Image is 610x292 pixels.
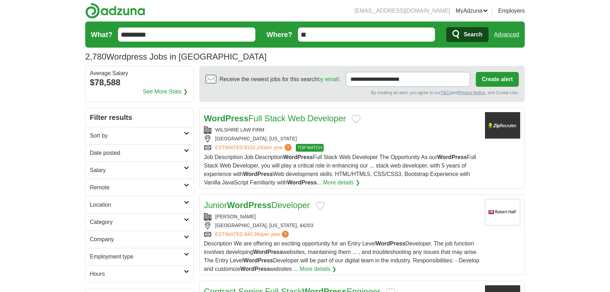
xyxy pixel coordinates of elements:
[285,144,292,151] span: ?
[204,154,476,185] span: Job Description Job Description Full Stack Web Developer The Opportunity As our Full Stack Web De...
[86,179,193,196] a: Remote
[215,214,256,219] a: [PERSON_NAME]
[323,178,360,187] a: More details ❯
[316,202,325,210] button: Add to favorite jobs
[498,7,525,15] a: Employers
[494,28,519,42] a: Advanced
[204,241,479,272] span: Description We are offering an exciting opportunity for an Entry Level Developer. The job functio...
[456,7,488,15] a: MyAdzuna
[86,162,193,179] a: Salary
[287,180,317,185] strong: WordPress
[90,183,184,192] h2: Remote
[90,132,184,140] h2: Sort by
[318,76,339,82] a: by email
[204,114,248,123] strong: WordPress
[86,144,193,162] a: Date posted
[485,112,520,139] img: Company logo
[283,154,313,160] strong: WordPress
[204,114,346,123] a: WordPressFull Stack Web Developer
[204,135,479,142] div: [GEOGRAPHIC_DATA], [US_STATE]
[90,270,184,278] h2: Hours
[296,144,324,152] span: TOP MATCH
[351,115,361,123] button: Add to favorite jobs
[86,196,193,213] a: Location
[90,166,184,175] h2: Salary
[86,127,193,144] a: Sort by
[86,213,193,231] a: Category
[376,241,405,247] strong: WordPress
[85,52,267,61] h1: Wordpress Jobs in [GEOGRAPHIC_DATA]
[143,87,188,96] a: See More Stats ❯
[267,29,292,40] label: Where?
[85,50,106,63] span: 2,780
[446,27,488,42] button: Search
[90,235,184,244] h2: Company
[243,171,273,177] strong: WordPress
[90,71,189,76] div: Average Salary
[441,90,451,95] a: T&Cs
[458,90,485,95] a: Privacy Notice
[253,249,283,255] strong: WordPress
[215,231,290,238] a: ESTIMATED:$40,994per year?
[282,231,289,238] span: ?
[90,253,184,261] h2: Employment type
[204,222,479,229] div: [GEOGRAPHIC_DATA], [US_STATE], 44203
[90,218,184,226] h2: Category
[204,126,479,134] div: WILSHIRE LAW FIRM
[227,200,271,210] strong: WordPress
[240,266,270,272] strong: WordPress
[90,76,189,89] div: $78,588
[91,29,112,40] label: What?
[90,201,184,209] h2: Location
[243,257,273,263] strong: WordPress
[86,108,193,127] h2: Filter results
[86,265,193,282] a: Hours
[86,231,193,248] a: Company
[205,90,519,96] div: By creating an alert, you agree to our and , and Cookie Use.
[463,28,482,42] span: Search
[476,72,519,87] button: Create alert
[244,231,262,237] span: $40,994
[485,199,520,225] img: Robert Half logo
[85,3,145,19] img: Adzuna logo
[244,145,265,150] span: $102,240
[86,248,193,265] a: Employment type
[437,154,467,160] strong: WordPress
[215,144,293,152] a: ESTIMATED:$102,240per year?
[90,149,184,157] h2: Date posted
[204,200,310,210] a: JuniorWordPressDeveloper
[219,75,340,84] span: Receive the newest jobs for this search :
[300,265,337,273] a: More details ❯
[355,7,450,15] li: [EMAIL_ADDRESS][DOMAIN_NAME]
